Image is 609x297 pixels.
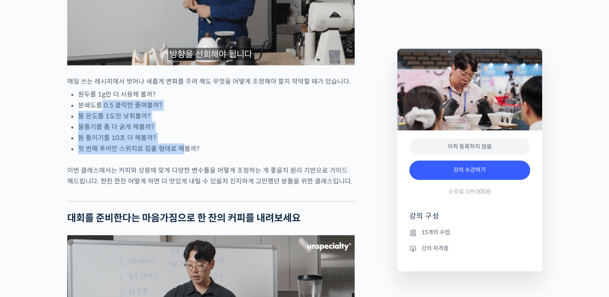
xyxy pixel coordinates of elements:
h2: 대회를 준비한다는 마음가짐으로 한 잔의 커피를 내려보세요 [67,212,355,224]
li: 분쇄도를 0.5 클릭만 줄여볼까? [78,100,355,111]
span: 홈 [25,242,30,249]
a: 설정 [104,230,155,250]
p: 매일 쓰는 레시피에서 벗어나 새롭게 변화를 주려 해도 무엇을 어떻게 조정해야 할지 막막할 때가 있습니다. [67,76,355,87]
span: 설정 [124,242,134,249]
div: 아직 등록하지 않음 [409,138,530,155]
span: 수강료 199,000원 [448,188,491,196]
a: 강의 수강하기 [409,161,530,180]
li: 15개의 수업 [409,228,530,237]
a: 홈 [2,230,53,250]
li: 물줄기를 좀 더 굵게 해볼까? [78,122,355,132]
li: 강의 자격증 [409,243,530,253]
li: 첫 번째 푸어만 스위치로 침출 형태로 해볼까? [78,143,355,154]
li: 뜸 들이기를 10초 더 해볼까? [78,132,355,143]
li: 물 온도를 1도만 낮춰볼까? [78,111,355,122]
h4: 강의 구성 [409,211,530,227]
li: 원두를 1g만 더 사용해 볼까? [78,89,355,100]
span: 대화 [74,243,83,249]
a: 대화 [53,230,104,250]
p: 이번 클래스에서는 커피와 상황에 맞게 다양한 변수들을 어떻게 조정하는 게 좋을지 원리 기반으로 가이드 해드립니다. 한잔 한잔 어떻게 하면 더 맛있게 내릴 수 있을지 진지하게 ... [67,165,355,187]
